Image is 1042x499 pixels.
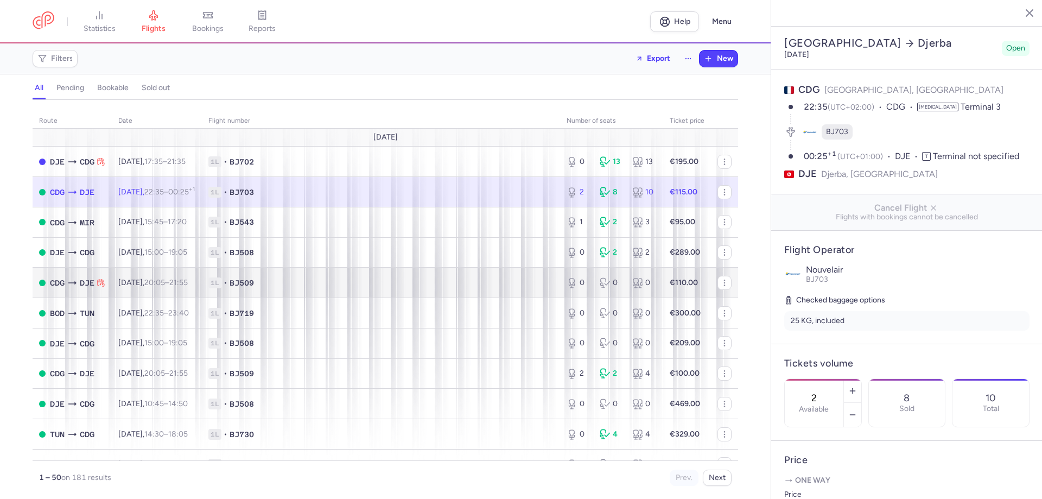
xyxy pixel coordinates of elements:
p: One way [784,475,1030,486]
div: 10 [632,187,657,198]
span: BJ730 [230,429,254,440]
time: 21:55 [169,278,188,287]
span: – [144,308,189,318]
strong: €110.00 [670,278,698,287]
span: DJE [50,247,65,258]
span: flights [142,24,166,34]
strong: €209.00 [670,338,700,348]
span: • [224,399,227,409]
p: 10 [986,393,996,403]
div: 2 [632,459,657,470]
span: • [224,247,227,258]
div: 0 [600,277,624,288]
time: 22:35 [144,187,164,197]
sup: +1 [828,150,836,157]
time: 15:45 [144,217,163,226]
span: [DATE], [118,338,187,348]
div: 2 [600,217,624,228]
span: Habib Bourguiba, Monastir, Tunisia [80,217,94,229]
button: Prev. [670,470,698,486]
strong: €100.00 [670,459,700,469]
span: (UTC+01:00) [837,152,883,161]
span: [DATE], [118,248,187,257]
span: Djerba-Zarzis, Djerba, Tunisia [80,277,94,289]
li: 25 KG, included [784,311,1030,331]
span: (UTC+02:00) [828,103,874,112]
span: Djerba-Zarzis, Djerba, Tunisia [50,338,65,350]
span: • [224,338,227,349]
time: 17:35 [144,157,163,166]
p: Sold [899,405,914,413]
span: DJE [798,167,817,181]
span: CDG [80,398,94,410]
span: Charles De Gaulle, Paris, France [80,156,94,168]
span: on 181 results [61,473,111,482]
div: 0 [632,338,657,349]
a: reports [235,10,289,34]
div: 0 [567,338,591,349]
time: 20:05 [144,369,165,378]
span: [DATE] [373,133,398,142]
sup: +1 [189,186,195,193]
span: BJ702 [230,156,254,167]
span: • [224,368,227,379]
span: New [717,54,733,63]
strong: €469.00 [670,399,700,408]
div: 0 [600,338,624,349]
time: 15:00 [144,338,164,348]
h2: [GEOGRAPHIC_DATA] Djerba [784,36,997,50]
div: 0 [567,429,591,440]
span: CLOSED [39,159,46,165]
time: 15:40 [144,459,164,469]
div: 0 [600,399,624,409]
span: 1L [208,338,221,349]
time: 00:25 [804,151,837,161]
th: number of seats [560,113,663,129]
strong: €95.00 [670,217,695,226]
span: BJ543 [230,217,254,228]
strong: €289.00 [670,248,700,257]
div: 0 [632,308,657,319]
span: Djerba-Zarzis, Djerba, Tunisia [80,186,94,198]
span: BJ509 [230,459,254,470]
div: 2 [567,368,591,379]
span: [DATE], [118,429,188,439]
div: 0 [567,399,591,409]
time: 22:35 [804,102,828,112]
div: 2 [632,247,657,258]
div: 4 [632,429,657,440]
div: 0 [600,459,624,470]
span: BJ509 [230,277,254,288]
span: [DATE], [118,399,188,408]
span: Charles De Gaulle, Paris, France [50,277,65,289]
div: 0 [632,277,657,288]
span: [DATE], [118,157,186,166]
time: 14:30 [144,429,164,439]
div: 3 [632,217,657,228]
th: date [112,113,202,129]
span: – [144,429,188,439]
span: • [224,459,227,470]
span: reports [249,24,276,34]
h4: Flight Operator [784,244,1030,256]
figure: BJ airline logo [802,124,817,140]
span: • [224,277,227,288]
div: 2 [600,247,624,258]
span: – [144,248,187,257]
div: 2 [567,459,591,470]
div: 0 [567,277,591,288]
th: Flight number [202,113,560,129]
span: • [224,217,227,228]
span: [DATE], [118,459,187,469]
time: 23:40 [168,308,189,318]
h4: all [35,83,43,93]
span: Djerba-Zarzis, Djerba, Tunisia [80,368,94,380]
span: – [144,399,188,408]
span: T [922,152,931,161]
span: Export [647,54,670,62]
time: 17:30 [168,459,187,469]
span: Charles De Gaulle, Paris, France [50,217,65,229]
span: 1L [208,308,221,319]
span: 1L [208,187,221,198]
span: Charles De Gaulle, Paris, France [50,186,65,198]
